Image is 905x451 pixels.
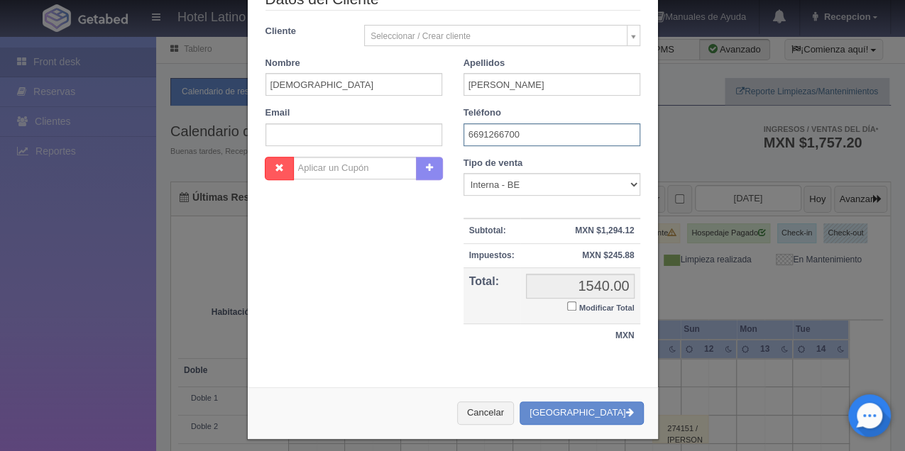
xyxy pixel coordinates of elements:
[464,218,520,243] th: Subtotal:
[371,26,621,47] span: Seleccionar / Crear cliente
[575,225,634,235] strong: MXN $1,294.12
[255,25,354,38] label: Cliente
[579,304,635,312] small: Modificar Total
[582,250,634,260] strong: MXN $245.88
[520,401,643,425] button: [GEOGRAPHIC_DATA]
[464,57,505,70] label: Apellidos
[265,57,300,70] label: Nombre
[464,243,520,267] th: Impuestos:
[293,157,417,179] input: Aplicar un Cupón
[265,106,290,120] label: Email
[464,106,501,120] label: Teléfono
[464,267,520,324] th: Total:
[567,301,576,311] input: Modificar Total
[364,25,640,46] a: Seleccionar / Crear cliente
[615,330,635,340] strong: MXN
[464,157,523,170] label: Tipo de venta
[457,401,514,425] button: Cancelar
